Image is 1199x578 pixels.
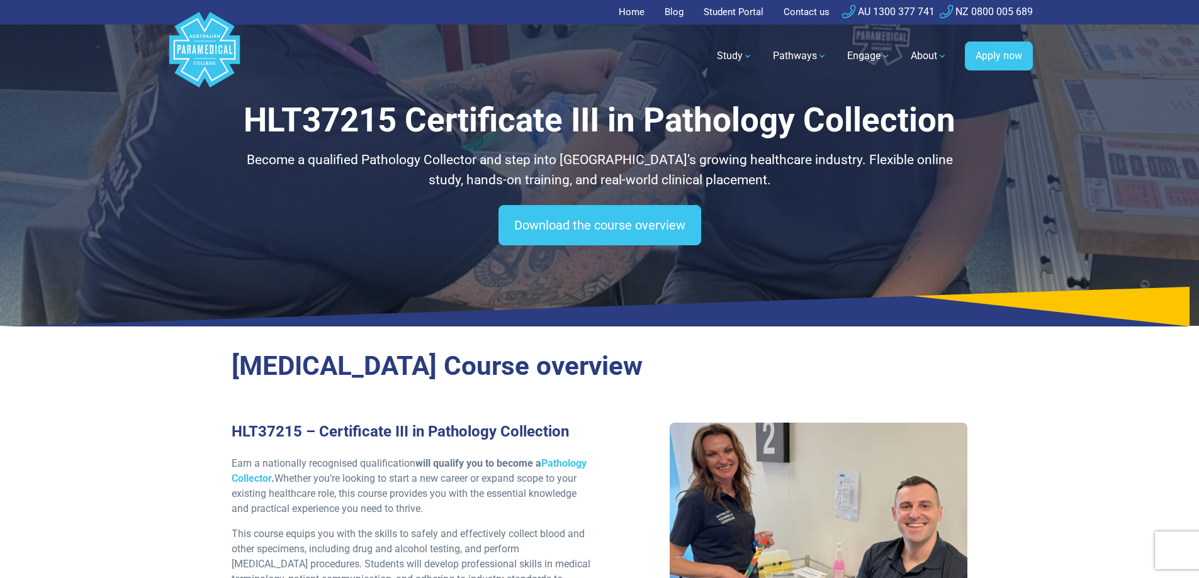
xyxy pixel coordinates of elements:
[232,457,587,484] strong: will qualify you to become a .
[498,205,701,245] a: Download the course overview
[903,38,955,74] a: About
[232,456,592,516] p: Earn a nationally recognised qualification Whether you’re looking to start a new career or expand...
[940,6,1033,18] a: NZ 0800 005 689
[842,6,935,18] a: AU 1300 377 741
[232,350,968,382] h2: [MEDICAL_DATA] Course overview
[232,457,587,484] a: Pathology Collector
[965,42,1033,70] a: Apply now
[232,101,968,140] h1: HLT37215 Certificate III in Pathology Collection
[232,423,592,441] h3: HLT37215 – Certificate III in Pathology Collection
[709,38,760,74] a: Study
[840,38,898,74] a: Engage
[232,150,968,190] p: Become a qualified Pathology Collector and step into [GEOGRAPHIC_DATA]’s growing healthcare indus...
[167,25,242,88] a: Australian Paramedical College
[765,38,835,74] a: Pathways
